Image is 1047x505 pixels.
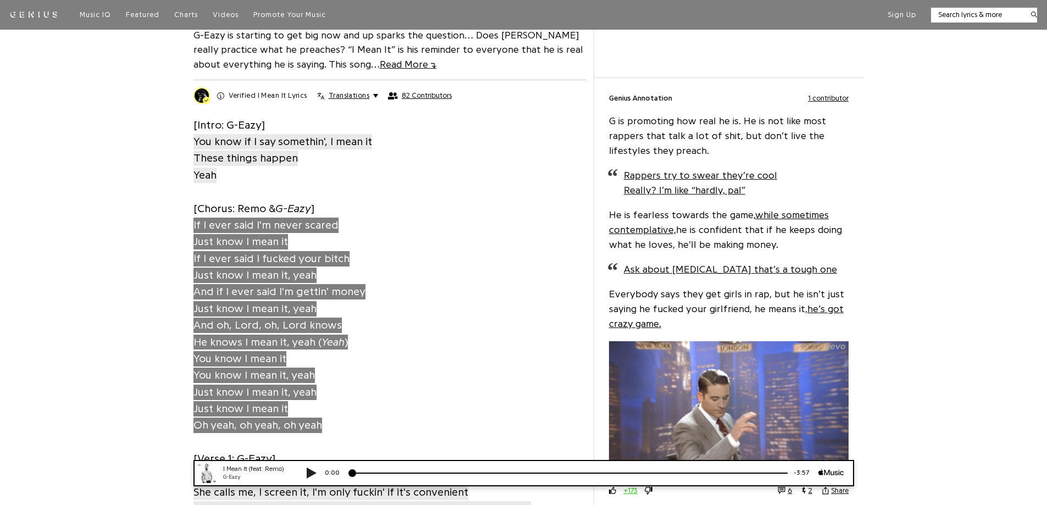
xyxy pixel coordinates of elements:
[193,134,372,183] span: You know if I say somethin', I mean it These things happen Yeah
[80,10,111,20] a: Music IQ
[603,8,634,18] div: -3:57
[317,91,378,101] button: Translations
[12,3,32,23] img: 72x72bb.jpg
[253,11,326,18] span: Promote Your Music
[609,210,829,235] a: while sometimes contemplative,
[609,93,672,104] span: Genius Annotation
[808,93,849,104] button: 1 contributor
[193,218,365,433] span: If I ever said I'm never scared Just know I mean it If I ever said I fucked your bitch Just know ...
[380,59,436,69] span: Read More
[624,264,837,274] a: Ask about [MEDICAL_DATA] that’s a tough one
[388,91,452,100] button: 82 Contributors
[609,304,844,329] a: he’s got crazy game.
[193,217,365,434] a: If I ever said I'm never scaredJust know I mean itIf I ever said I fucked your bitchJust know I m...
[126,11,159,18] span: Featured
[609,208,849,252] p: He is fearless towards the game, he is confident that if he keeps doing what he loves, he’ll be m...
[402,91,452,100] span: 82 Contributors
[213,11,239,18] span: Videos
[931,9,1024,20] input: Search lyrics & more
[253,10,326,20] a: Promote Your Music
[174,10,198,20] a: Charts
[38,4,104,14] div: I Mean It (feat. Remo)
[193,133,372,184] a: You know if I say somethin', I mean itThese things happenYeah
[624,170,777,195] a: Rappers try to swear they’re coolReally? I’m like “hardly, pal”
[229,91,307,101] h2: I Mean It Lyrics
[126,10,159,20] a: Featured
[213,10,239,20] a: Videos
[322,336,345,348] i: Yeah
[80,11,111,18] span: Music IQ
[609,287,849,331] p: Everybody says they get girls in rap, but he isn’t just saying he fucked your girlfriend, he mean...
[193,30,583,70] a: G-Eazy is starting to get big now and up sparks the question… Does [PERSON_NAME] really practice ...
[174,11,198,18] span: Charts
[275,203,311,214] i: G-Eazy
[329,91,369,101] span: Translations
[38,13,104,21] div: G-Eazy
[888,10,916,20] button: Sign Up
[609,114,849,158] p: G is promoting how real he is. He is not like most rappers that talk a lot of shit, but don’t liv...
